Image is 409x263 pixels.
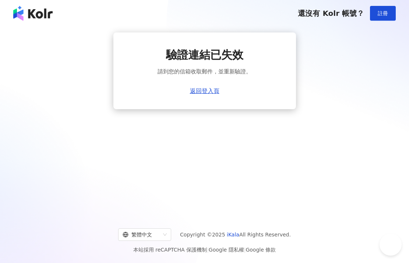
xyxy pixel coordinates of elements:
img: logo [13,6,53,21]
a: Google 條款 [246,247,276,253]
span: 註冊 [378,10,388,16]
a: iKala [227,232,239,238]
span: 本站採用 reCAPTCHA 保護機制 [133,245,276,254]
button: 註冊 [370,6,396,21]
span: 請到您的信箱收取郵件，並重新驗證。 [158,67,251,76]
span: | [244,247,246,253]
iframe: Help Scout Beacon - Open [380,233,402,256]
a: Google 隱私權 [209,247,244,253]
a: 返回登入頁 [190,88,219,94]
span: 還沒有 Kolr 帳號？ [298,9,364,18]
div: 繁體中文 [123,229,160,240]
span: Copyright © 2025 All Rights Reserved. [180,230,291,239]
span: 驗證連結已失效 [166,47,243,63]
span: | [207,247,209,253]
